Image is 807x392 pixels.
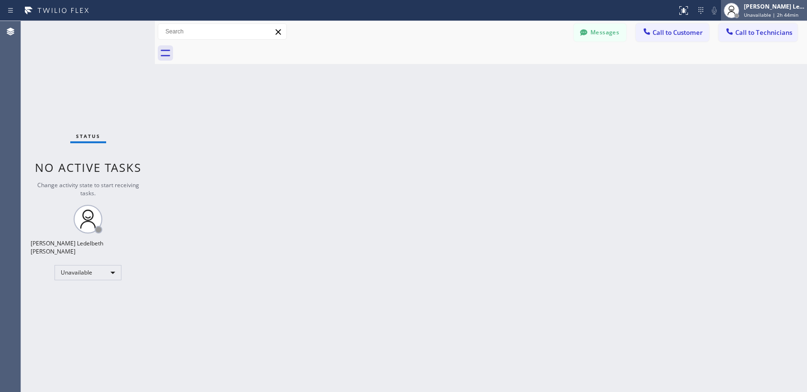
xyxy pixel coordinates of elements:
span: Status [76,133,100,139]
span: Call to Customer [653,28,703,37]
div: [PERSON_NAME] Ledelbeth [PERSON_NAME] [31,239,145,255]
span: Call to Technicians [735,28,792,37]
span: Change activity state to start receiving tasks. [37,181,139,197]
button: Mute [708,4,721,17]
input: Search [158,24,286,39]
button: Call to Technicians [719,23,797,42]
button: Call to Customer [636,23,709,42]
button: Messages [574,23,626,42]
span: No active tasks [35,159,142,175]
div: [PERSON_NAME] Ledelbeth [PERSON_NAME] [744,2,804,11]
span: Unavailable | 2h 44min [744,11,798,18]
div: Unavailable [55,265,121,280]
